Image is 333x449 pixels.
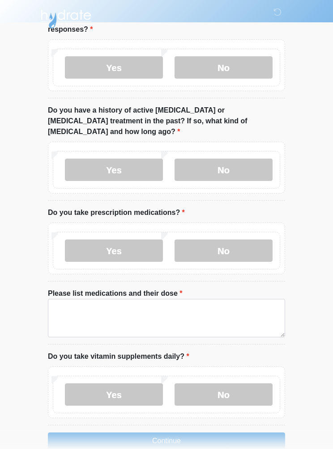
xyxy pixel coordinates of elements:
[65,56,163,79] label: Yes
[65,239,163,262] label: Yes
[175,159,273,181] label: No
[39,7,93,29] img: Hydrate IV Bar - Flagstaff Logo
[48,351,189,362] label: Do you take vitamin supplements daily?
[175,56,273,79] label: No
[48,207,185,218] label: Do you take prescription medications?
[65,383,163,406] label: Yes
[175,239,273,262] label: No
[175,383,273,406] label: No
[65,159,163,181] label: Yes
[48,288,183,299] label: Please list medications and their dose
[48,105,285,137] label: Do you have a history of active [MEDICAL_DATA] or [MEDICAL_DATA] treatment in the past? If so, wh...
